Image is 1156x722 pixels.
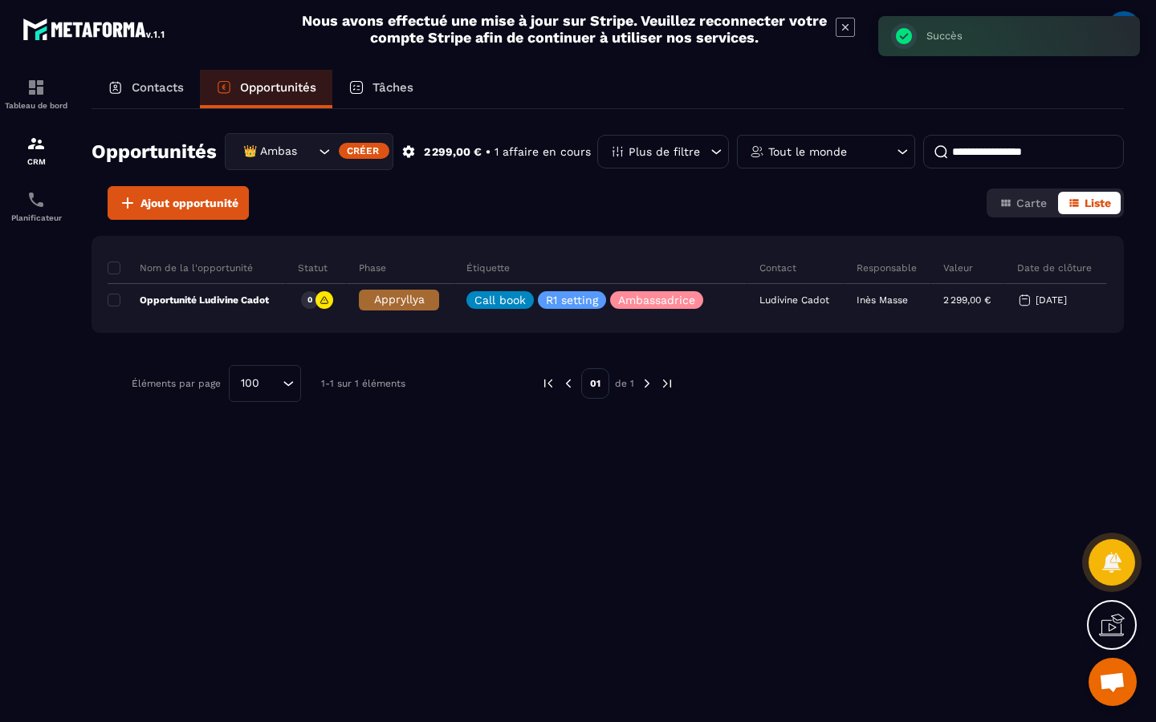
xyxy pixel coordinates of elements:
[26,190,46,209] img: scheduler
[629,146,700,157] p: Plus de filtre
[1036,294,1067,306] p: [DATE]
[466,262,510,274] p: Étiquette
[321,378,405,389] p: 1-1 sur 1 éléments
[943,294,991,306] p: 2 299,00 €
[640,376,654,391] img: next
[239,143,299,160] span: 👑 Ambassadrices
[943,262,973,274] p: Valeur
[92,70,200,108] a: Contacts
[200,70,332,108] a: Opportunités
[1085,197,1111,209] span: Liste
[1089,658,1137,706] a: Ouvrir le chat
[132,378,221,389] p: Éléments par page
[561,376,576,391] img: prev
[359,262,386,274] p: Phase
[235,375,265,392] span: 100
[332,70,429,108] a: Tâches
[26,78,46,97] img: formation
[1016,197,1047,209] span: Carte
[22,14,167,43] img: logo
[474,294,526,306] p: Call book
[140,195,238,211] span: Ajout opportunité
[4,66,68,122] a: formationformationTableau de bord
[374,293,425,306] span: Appryllya
[615,377,634,390] p: de 1
[581,368,609,399] p: 01
[857,294,908,306] p: Inès Masse
[546,294,598,306] p: R1 setting
[990,192,1056,214] button: Carte
[1058,192,1121,214] button: Liste
[541,376,556,391] img: prev
[495,144,591,160] p: 1 affaire en cours
[1017,262,1092,274] p: Date de clôture
[4,157,68,166] p: CRM
[92,136,217,168] h2: Opportunités
[4,178,68,234] a: schedulerschedulerPlanificateur
[229,365,301,402] div: Search for option
[108,262,253,274] p: Nom de la l'opportunité
[299,143,315,160] input: Search for option
[339,143,389,159] div: Créer
[132,80,184,95] p: Contacts
[424,144,482,160] p: 2 299,00 €
[240,80,316,95] p: Opportunités
[307,294,312,306] p: 0
[372,80,413,95] p: Tâches
[108,294,269,306] p: Opportunité Ludivine Cadot
[660,376,674,391] img: next
[4,122,68,178] a: formationformationCRM
[225,133,393,170] div: Search for option
[759,262,796,274] p: Contact
[108,186,249,220] button: Ajout opportunité
[298,262,328,274] p: Statut
[265,375,279,392] input: Search for option
[618,294,695,306] p: Ambassadrice
[4,213,68,222] p: Planificateur
[4,101,68,110] p: Tableau de bord
[857,262,917,274] p: Responsable
[26,134,46,153] img: formation
[768,146,847,157] p: Tout le monde
[301,12,828,46] h2: Nous avons effectué une mise à jour sur Stripe. Veuillez reconnecter votre compte Stripe afin de ...
[486,144,490,160] p: •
